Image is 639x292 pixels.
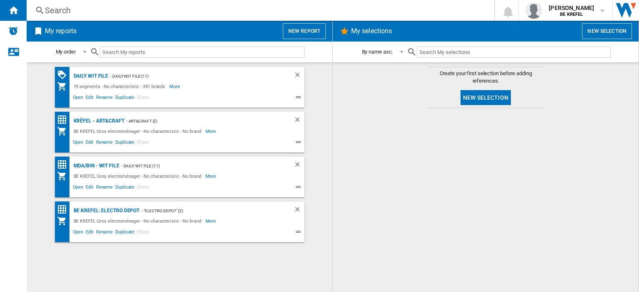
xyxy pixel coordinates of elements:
div: My order [56,49,76,55]
div: My Assortment [57,126,72,136]
div: - Daily WIT file (11) [119,161,277,171]
div: PROMOTIONS Matrix [57,70,72,80]
div: Price Matrix [57,115,72,125]
span: Open [72,228,85,238]
div: Delete [294,206,305,216]
span: More [206,171,218,181]
span: More [169,81,181,91]
span: Rename [95,138,114,148]
span: Share [136,93,150,103]
div: Daily WIT file [72,71,109,81]
img: profile.jpg [525,2,542,19]
span: Edit [84,93,95,103]
div: Krëfel - Art&Craft [72,116,124,126]
div: BE KREFEL:Gros electroménager - No characteristic - No brand [72,216,206,226]
span: Duplicate [114,93,136,103]
input: Search My selections [417,47,610,58]
span: Edit [84,228,95,238]
div: MDA/BIN - WIT file [72,161,119,171]
span: Create your first selection before adding references. [428,70,544,85]
div: By name asc. [362,49,393,55]
span: More [206,216,218,226]
span: Duplicate [114,183,136,193]
div: Delete [294,161,305,171]
button: New selection [582,23,632,39]
div: BE KREFEL:Gros electroménager - No characteristic - No brand [72,171,206,181]
div: - Daily WIT file (11) [108,71,277,81]
span: Rename [95,228,114,238]
div: 19 segments - No characteristic - 341 brands [72,81,170,91]
div: Search [45,5,473,16]
span: Share [136,183,150,193]
span: Open [72,183,85,193]
div: Delete [294,116,305,126]
div: - Art&Craft (2) [124,116,277,126]
div: Price Matrix [57,159,72,170]
span: Open [72,138,85,148]
span: Share [136,228,150,238]
div: - "Electro depot" (2) [139,206,277,216]
div: My Assortment [57,81,72,91]
span: Edit [84,138,95,148]
span: Rename [95,183,114,193]
span: Duplicate [114,228,136,238]
span: More [206,126,218,136]
span: Rename [95,93,114,103]
button: New selection [461,90,511,105]
div: My Assortment [57,216,72,226]
span: Share [136,138,150,148]
div: BE KREFEL:Gros electroménager - No characteristic - No brand [72,126,206,136]
span: Edit [84,183,95,193]
input: Search My reports [100,47,305,58]
h2: My reports [43,23,78,39]
span: Duplicate [114,138,136,148]
div: My Assortment [57,171,72,181]
div: Delete [294,71,305,81]
div: Price Matrix [57,204,72,215]
div: BE KREFEL: Electro depot [72,206,140,216]
span: Open [72,93,85,103]
h2: My selections [349,23,394,39]
button: New report [283,23,326,39]
b: BE KREFEL [560,12,583,17]
span: [PERSON_NAME] [549,4,594,12]
img: alerts-logo.svg [8,26,18,36]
